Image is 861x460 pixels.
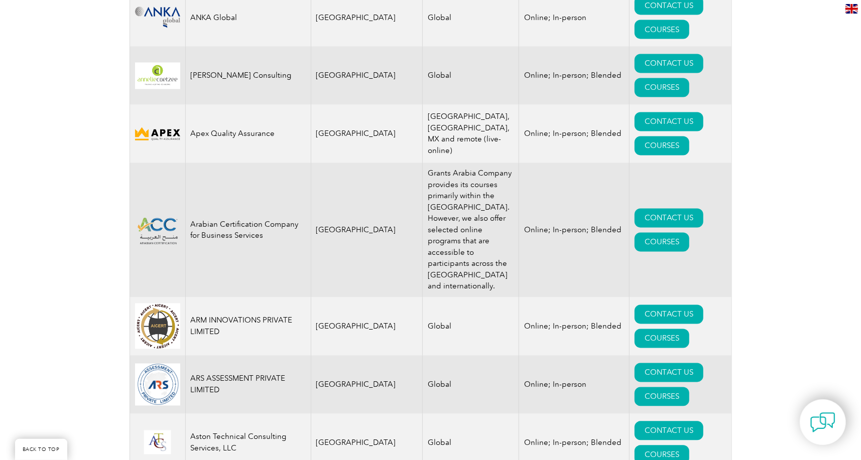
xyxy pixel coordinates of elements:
a: CONTACT US [635,209,703,228]
a: BACK TO TOP [15,439,67,460]
img: d4f7149c-8dc9-ef11-a72f-002248108aed-logo.jpg [135,303,180,349]
a: COURSES [635,136,689,156]
td: [GEOGRAPHIC_DATA], [GEOGRAPHIC_DATA], MX and remote (live-online) [423,105,519,163]
a: COURSES [635,329,689,348]
a: CONTACT US [635,112,703,131]
a: CONTACT US [635,363,703,382]
img: c09c33f4-f3a0-ea11-a812-000d3ae11abd-logo.png [135,7,180,28]
td: ARS ASSESSMENT PRIVATE LIMITED [185,356,311,414]
td: Apex Quality Assurance [185,105,311,163]
td: Global [423,356,519,414]
td: Online; In-person [519,356,630,414]
td: [GEOGRAPHIC_DATA] [311,297,423,356]
td: Global [423,47,519,105]
a: CONTACT US [635,305,703,324]
td: ARM INNOVATIONS PRIVATE LIMITED [185,297,311,356]
td: Grants Arabia Company provides its courses primarily within the [GEOGRAPHIC_DATA]. However, we al... [423,163,519,297]
img: 509b7a2e-6565-ed11-9560-0022481565fd-logo.png [135,364,180,406]
a: CONTACT US [635,421,703,440]
td: Online; In-person; Blended [519,163,630,297]
img: en [845,4,858,14]
td: Global [423,297,519,356]
td: [GEOGRAPHIC_DATA] [311,105,423,163]
a: COURSES [635,78,689,97]
img: contact-chat.png [810,410,835,435]
td: [GEOGRAPHIC_DATA] [311,356,423,414]
img: 4c453107-f848-ef11-a316-002248944286-logo.png [135,63,180,89]
td: [GEOGRAPHIC_DATA] [311,163,423,297]
a: COURSES [635,20,689,39]
img: ce24547b-a6e0-e911-a812-000d3a795b83-logo.png [135,430,180,455]
a: COURSES [635,233,689,252]
a: CONTACT US [635,54,703,73]
td: [GEOGRAPHIC_DATA] [311,47,423,105]
td: [PERSON_NAME] Consulting [185,47,311,105]
a: COURSES [635,387,689,406]
td: Arabian Certification Company for Business Services [185,163,311,297]
img: cdfe6d45-392f-f011-8c4d-000d3ad1ee32-logo.png [135,126,180,142]
img: 492f51fa-3263-f011-bec1-000d3acb86eb-logo.png [135,214,180,246]
td: Online; In-person; Blended [519,297,630,356]
td: Online; In-person; Blended [519,47,630,105]
td: Online; In-person; Blended [519,105,630,163]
